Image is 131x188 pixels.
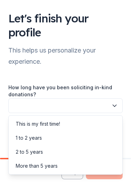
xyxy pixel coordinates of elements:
[16,162,58,170] div: More than 5 years
[8,11,123,39] div: Let's finish your profile
[16,148,43,156] div: 2 to 5 years
[16,120,60,128] div: This is my first time!
[8,45,123,67] div: This helps us personalize your experience.
[16,134,42,142] div: 1 to 2 years
[8,84,123,98] label: How long have you been soliciting in-kind donations?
